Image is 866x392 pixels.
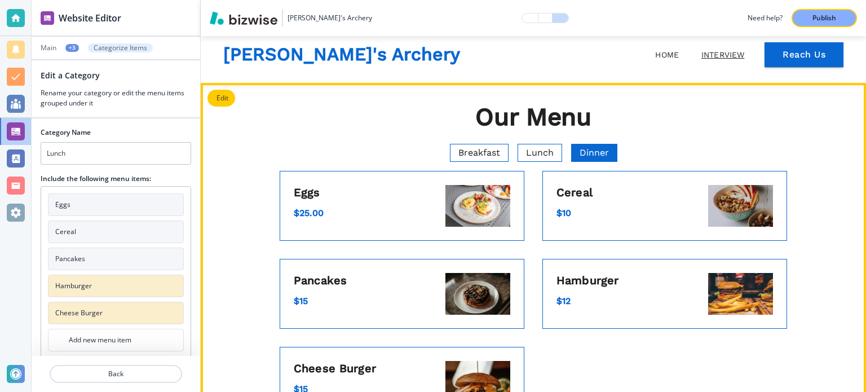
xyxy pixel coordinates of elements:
button: Main [41,44,56,52]
p: Publish [812,13,836,23]
p: Cheese Burger [294,361,376,376]
button: Reach Us [765,42,843,67]
button: Categorize Items [88,43,153,52]
img: <p>Hamburger</p> [708,273,773,315]
img: Bizwise Logo [210,11,277,25]
h4: Cereal [55,227,76,237]
h3: Rename your category or edit the menu items grouped under it [41,88,191,108]
button: Cheese Burger [48,302,184,324]
p: Our Menu [280,103,787,130]
button: Pancakes [48,248,184,270]
button: Back [50,365,182,383]
p: Eggs [294,185,324,200]
p: $15 [294,294,347,308]
h3: [PERSON_NAME]'s Archery [223,45,460,64]
button: Eggs [48,193,184,216]
h4: Add new menu item [69,335,131,345]
img: <p>Cereal</p> [708,185,773,227]
button: Publish [792,9,857,27]
h2: Website Editor [59,11,121,25]
h4: Hamburger [55,281,92,291]
button: Add new menu item [48,329,184,351]
span: Dinner [572,145,617,161]
h3: [PERSON_NAME]'s Archery [288,13,372,23]
button: [PERSON_NAME]'s Archery [210,10,372,27]
p: $25.00 [294,206,324,220]
img: <p>Pancakes</p> [445,273,510,315]
p: $10 [556,206,593,220]
h3: Need help? [748,13,783,23]
img: editor icon [41,11,54,25]
button: Edit [207,90,235,107]
p: $12 [556,294,618,308]
h2: Category Name [41,127,91,138]
button: Cereal [48,221,184,243]
p: Interview [701,49,744,61]
h2: Include the following menu items: [41,174,191,184]
p: Pancakes [294,273,347,288]
button: Hamburger [48,275,184,297]
p: Categorize Items [94,44,147,52]
span: Breakfast [450,145,508,161]
span: Lunch [518,145,562,161]
p: Hamburger [556,273,618,288]
h4: Pancakes [55,254,85,264]
h4: Eggs [55,200,70,210]
h4: Cheese Burger [55,308,103,318]
img: <p>Eggs</p> [445,185,510,227]
p: Home [655,49,679,61]
p: Cereal [556,185,593,200]
button: +3 [65,44,79,52]
p: Back [51,369,181,379]
h2: Edit a Category [41,69,100,81]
